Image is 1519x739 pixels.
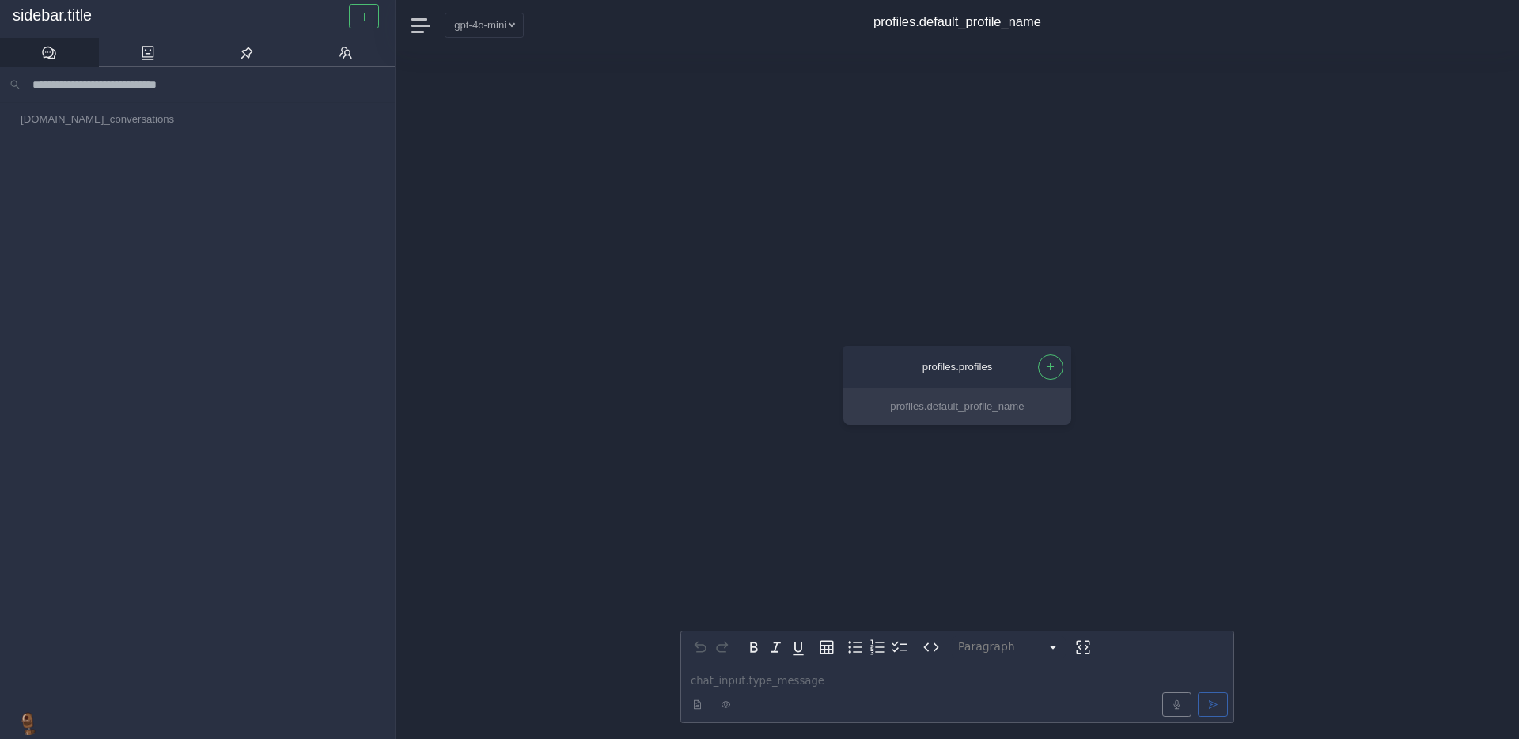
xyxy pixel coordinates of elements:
[13,6,382,25] a: sidebar.title
[681,663,1233,722] div: editable markdown
[787,636,809,658] button: Underline
[866,636,888,658] button: Numbered list
[844,636,866,658] button: Bulleted list
[743,636,765,658] button: Bold
[859,358,1055,375] div: profiles.profiles
[843,389,1071,425] button: profiles.default_profile_name
[920,636,942,658] button: Inline code format
[445,13,524,37] button: gpt-4o-mini
[888,636,911,658] button: Check list
[765,636,787,658] button: Italic
[26,74,385,96] input: Search conversations
[844,636,911,658] div: toggle group
[873,14,1041,30] h4: profiles.default_profile_name
[952,636,1066,658] button: Block type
